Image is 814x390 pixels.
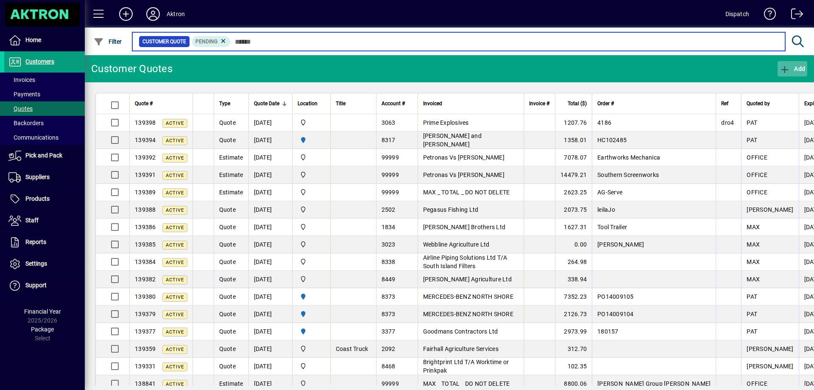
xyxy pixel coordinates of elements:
span: MAX _ TOTAL _ DO NOT DELETE [423,189,510,196]
span: MAX [747,276,760,283]
span: PAT [747,311,757,317]
td: 1207.76 [555,114,592,132]
span: [PERSON_NAME] Brothers Ltd [423,224,506,230]
span: MAX [747,258,760,265]
span: 139391 [135,171,156,178]
span: Quote [219,241,236,248]
span: Quote # [135,99,153,108]
span: Active [166,208,184,213]
span: MERCEDES-BENZ NORTH SHORE [423,311,513,317]
span: Order # [597,99,614,108]
a: Settings [4,253,85,275]
span: Support [25,282,47,289]
span: Estimate [219,189,243,196]
span: leilaJo [597,206,615,213]
span: Type [219,99,230,108]
span: 8449 [382,276,396,283]
td: 2073.75 [555,201,592,219]
span: Location [298,99,318,108]
span: Pending [195,39,217,45]
span: [PERSON_NAME] [747,345,793,352]
span: Central [298,153,325,162]
span: Central [298,379,325,388]
span: 8373 [382,293,396,300]
span: Invoices [8,76,35,83]
td: 14479.21 [555,166,592,184]
span: Goodmans Contractors Ltd [423,328,498,335]
span: Payments [8,91,40,98]
div: Location [298,99,325,108]
span: Airline Piping Solutions Ltd T/A South Island Filters [423,254,507,269]
span: 99999 [382,171,399,178]
span: Quote [219,258,236,265]
span: Customers [25,58,54,65]
span: dro4 [721,119,734,126]
span: Invoice # [529,99,549,108]
span: Central [298,257,325,267]
span: Quote [219,345,236,352]
button: Add [112,6,139,22]
span: Active [166,225,184,230]
span: MAX [747,241,760,248]
span: Quote [219,224,236,230]
a: Pick and Pack [4,145,85,166]
span: 3063 [382,119,396,126]
span: Active [166,138,184,143]
span: Active [166,277,184,283]
a: Logout [785,2,803,29]
span: 139377 [135,328,156,335]
span: Products [25,195,50,202]
span: Southern Screenworks [597,171,659,178]
span: OFFICE [747,189,767,196]
div: Order # [597,99,711,108]
span: Active [166,382,184,387]
div: Dispatch [725,7,749,21]
span: OFFICE [747,154,767,161]
span: [PERSON_NAME] and [PERSON_NAME] [423,132,482,148]
span: 3377 [382,328,396,335]
span: Active [166,121,184,126]
span: PO14009104 [597,311,634,317]
td: [DATE] [248,184,292,201]
span: Central [298,188,325,197]
span: Active [166,242,184,248]
a: Suppliers [4,167,85,188]
a: Quotes [4,101,85,116]
span: Active [166,173,184,178]
span: 2502 [382,206,396,213]
a: Home [4,30,85,51]
span: Staff [25,217,39,224]
span: MAX [747,224,760,230]
mat-chip: Pending Status: Pending [192,36,231,47]
span: Quoted by [747,99,770,108]
td: [DATE] [248,132,292,149]
td: [DATE] [248,271,292,288]
td: [DATE] [248,340,292,358]
div: Customer Quotes [91,62,173,76]
span: MERCEDES-BENZ NORTH SHORE [423,293,513,300]
td: [DATE] [248,306,292,323]
span: Prime Explosives [423,119,469,126]
a: Payments [4,87,85,101]
span: HC102485 [597,137,627,143]
span: 139386 [135,224,156,230]
a: Invoices [4,73,85,87]
a: Knowledge Base [758,2,776,29]
span: Estimate [219,380,243,387]
span: 8373 [382,311,396,317]
td: 1358.01 [555,132,592,149]
span: [PERSON_NAME] [597,241,644,248]
td: [DATE] [248,166,292,184]
span: Central [298,275,325,284]
td: [DATE] [248,358,292,375]
span: 139398 [135,119,156,126]
td: 2973.99 [555,323,592,340]
div: Title [336,99,371,108]
td: 102.35 [555,358,592,375]
button: Profile [139,6,167,22]
span: Tool Trailer [597,224,627,230]
span: 8468 [382,363,396,370]
a: Backorders [4,116,85,130]
div: Quote # [135,99,187,108]
td: 264.98 [555,253,592,271]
